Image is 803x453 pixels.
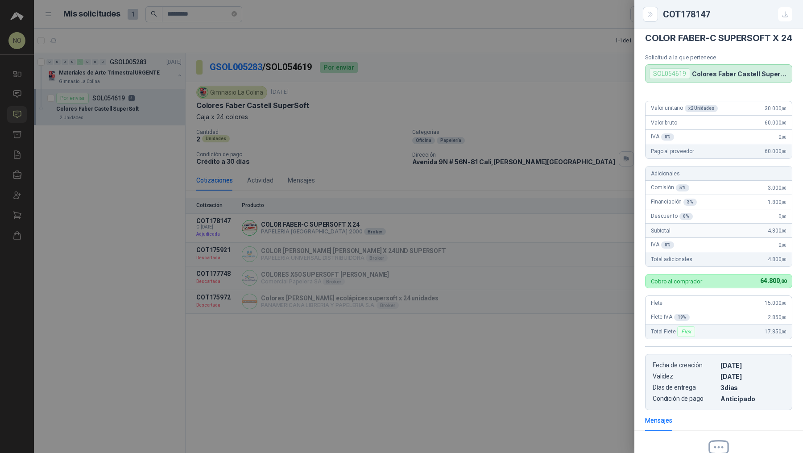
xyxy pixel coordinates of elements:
p: Cobro al comprador [651,278,702,284]
span: IVA [651,241,674,249]
p: Días de entrega [653,384,717,391]
div: 0 % [661,133,675,141]
span: ,00 [781,315,786,320]
button: Close [645,9,656,20]
span: IVA [651,133,674,141]
span: Pago al proveedor [651,148,694,154]
span: Total Flete [651,326,697,337]
span: ,00 [781,135,786,140]
p: Fecha de creación [653,362,717,369]
p: Solicitud a la que pertenece [645,54,792,61]
p: Condición de pago [653,395,717,403]
p: Colores Faber Castell SuperSoft [692,70,788,78]
div: x 2 Unidades [685,105,718,112]
span: ,00 [781,257,786,262]
span: ,00 [781,301,786,306]
div: SOL054619 [649,68,690,79]
span: ,00 [779,278,786,284]
span: 3.000 [768,185,786,191]
span: 0 [778,242,786,248]
span: Flete [651,300,662,306]
div: 0 % [679,213,693,220]
span: 4.800 [768,256,786,262]
span: Subtotal [651,228,671,234]
div: 5 % [676,184,689,191]
span: ,00 [781,200,786,205]
p: 3 dias [720,384,785,391]
p: [DATE] [720,373,785,380]
span: 30.000 [765,105,786,112]
div: 19 % [674,314,690,321]
div: Mensajes [645,416,672,425]
span: ,00 [781,149,786,154]
div: Total adicionales [646,252,792,266]
span: 0 [778,213,786,220]
span: 4.800 [768,228,786,234]
div: COT178147 [663,7,792,21]
span: 60.000 [765,120,786,126]
p: Anticipado [720,395,785,403]
span: 64.800 [760,277,786,284]
span: ,00 [781,106,786,111]
div: Flex [677,326,695,337]
span: 2.850 [768,314,786,320]
span: 60.000 [765,148,786,154]
div: Adicionales [646,166,792,181]
span: Descuento [651,213,693,220]
span: Financiación [651,199,697,206]
span: 1.800 [768,199,786,205]
span: ,00 [781,243,786,248]
div: 0 % [661,241,675,249]
p: [DATE] [720,362,785,369]
p: Validez [653,373,717,380]
div: 3 % [683,199,697,206]
span: ,00 [781,329,786,334]
span: ,00 [781,229,786,233]
span: 0 [778,134,786,140]
span: Flete IVA [651,314,690,321]
span: 17.850 [765,328,786,335]
span: ,00 [781,121,786,125]
span: 15.000 [765,300,786,306]
span: Comisión [651,184,689,191]
span: ,00 [781,186,786,191]
h4: COLOR FABER-C SUPERSOFT X 24 [645,33,792,43]
span: ,00 [781,214,786,219]
span: Valor unitario [651,105,718,112]
span: Valor bruto [651,120,677,126]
